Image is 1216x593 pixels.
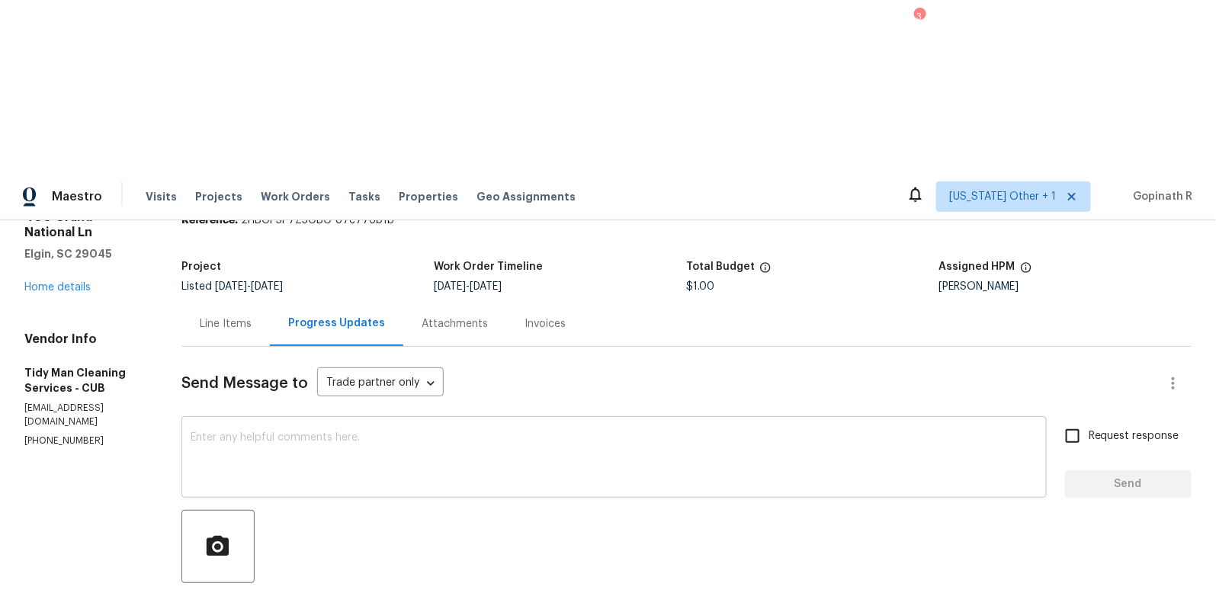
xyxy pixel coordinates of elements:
[434,261,543,272] h5: Work Order Timeline
[24,246,145,261] h5: Elgin, SC 29045
[422,316,488,332] div: Attachments
[24,282,91,293] a: Home details
[181,281,283,292] span: Listed
[949,189,1056,204] span: [US_STATE] Other + 1
[1020,261,1032,281] span: The hpm assigned to this work order.
[215,281,247,292] span: [DATE]
[1128,189,1193,204] span: Gopinath R
[261,189,330,204] span: Work Orders
[200,316,252,332] div: Line Items
[317,371,444,396] div: Trade partner only
[215,281,283,292] span: -
[686,261,755,272] h5: Total Budget
[24,365,145,396] h5: Tidy Man Cleaning Services - CUB
[1089,428,1179,444] span: Request response
[470,281,502,292] span: [DATE]
[195,189,242,204] span: Projects
[181,261,221,272] h5: Project
[24,210,145,240] h2: 400 Grand National Ln
[434,281,466,292] span: [DATE]
[399,189,458,204] span: Properties
[288,316,385,331] div: Progress Updates
[434,281,502,292] span: -
[251,281,283,292] span: [DATE]
[24,332,145,347] h4: Vendor Info
[939,261,1015,272] h5: Assigned HPM
[525,316,566,332] div: Invoices
[24,434,145,447] p: [PHONE_NUMBER]
[759,261,772,281] span: The total cost of line items that have been proposed by Opendoor. This sum includes line items th...
[686,281,714,292] span: $1.00
[181,215,238,226] b: Reference:
[24,402,145,428] p: [EMAIL_ADDRESS][DOMAIN_NAME]
[181,376,308,391] span: Send Message to
[348,191,380,202] span: Tasks
[939,281,1192,292] div: [PERSON_NAME]
[146,189,177,204] span: Visits
[476,189,576,204] span: Geo Assignments
[52,189,102,204] span: Maestro
[181,213,1192,228] div: 2HBGP3P7Z3GBG-87e776b1b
